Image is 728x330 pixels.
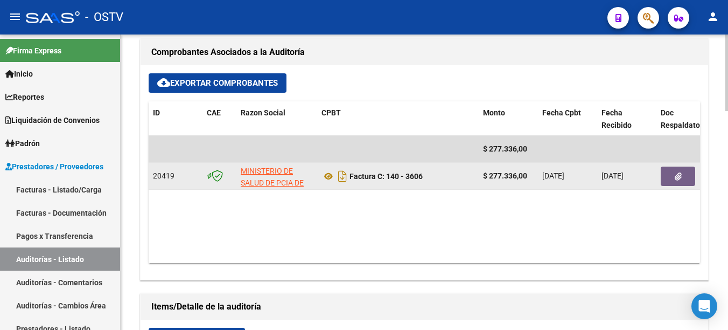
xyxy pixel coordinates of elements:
[479,101,538,137] datatable-header-cell: Monto
[9,10,22,23] mat-icon: menu
[241,108,285,117] span: Razon Social
[706,10,719,23] mat-icon: person
[5,68,33,80] span: Inicio
[691,293,717,319] div: Open Intercom Messenger
[151,298,697,315] h1: Items/Detalle de la auditoría
[157,76,170,89] mat-icon: cloud_download
[207,108,221,117] span: CAE
[542,108,581,117] span: Fecha Cpbt
[483,108,505,117] span: Monto
[656,101,721,137] datatable-header-cell: Doc Respaldatoria
[601,108,632,129] span: Fecha Recibido
[538,101,597,137] datatable-header-cell: Fecha Cpbt
[236,101,317,137] datatable-header-cell: Razon Social
[151,44,697,61] h1: Comprobantes Asociados a la Auditoría
[483,171,527,180] strong: $ 277.336,00
[157,78,278,88] span: Exportar Comprobantes
[85,5,123,29] span: - OSTV
[5,91,44,103] span: Reportes
[321,108,341,117] span: CPBT
[483,145,527,153] span: $ 277.336,00
[202,101,236,137] datatable-header-cell: CAE
[661,108,709,129] span: Doc Respaldatoria
[5,161,103,173] span: Prestadores / Proveedores
[5,137,40,149] span: Padrón
[153,108,160,117] span: ID
[5,114,100,126] span: Liquidación de Convenios
[5,45,61,57] span: Firma Express
[149,73,286,93] button: Exportar Comprobantes
[153,171,174,180] span: 20419
[601,171,624,180] span: [DATE]
[542,171,564,180] span: [DATE]
[317,101,479,137] datatable-header-cell: CPBT
[241,167,304,200] span: MINISTERIO DE SALUD DE PCIA DE BSAS
[597,101,656,137] datatable-header-cell: Fecha Recibido
[335,168,349,185] i: Descargar documento
[349,172,423,181] strong: Factura C: 140 - 3606
[149,101,202,137] datatable-header-cell: ID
